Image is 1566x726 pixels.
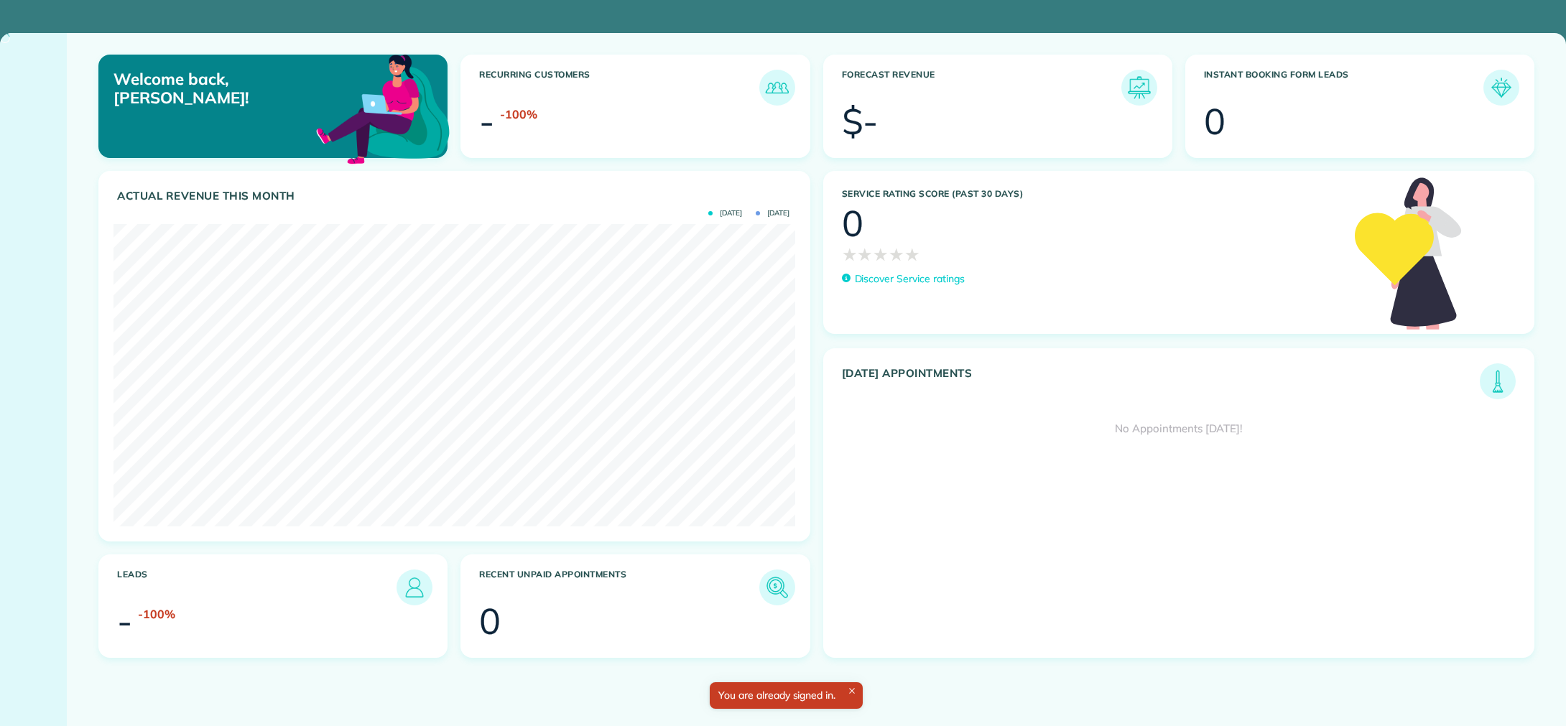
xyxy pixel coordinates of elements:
[842,189,1340,199] h3: Service Rating score (past 30 days)
[756,210,789,217] span: [DATE]
[857,241,873,267] span: ★
[479,103,494,139] div: -
[1487,73,1516,102] img: icon_form_leads-04211a6a04a5b2264e4ee56bc0799ec3eb69b7e499cbb523a139df1d13a81ae0.png
[479,603,501,639] div: 0
[842,367,1481,399] h3: [DATE] Appointments
[855,271,965,287] p: Discover Service ratings
[708,210,742,217] span: [DATE]
[710,682,863,709] div: You are already signed in.
[873,241,889,267] span: ★
[138,605,175,623] div: -100%
[1125,73,1154,102] img: icon_forecast_revenue-8c13a41c7ed35a8dcfafea3cbb826a0462acb37728057bba2d056411b612bbbe.png
[117,190,795,203] h3: Actual Revenue this month
[1483,367,1512,396] img: icon_todays_appointments-901f7ab196bb0bea1936b74009e4eb5ffbc2d2711fa7634e0d609ed5ef32b18b.png
[889,241,904,267] span: ★
[763,73,792,102] img: icon_recurring_customers-cf858462ba22bcd05b5a5880d41d6543d210077de5bb9ebc9590e49fd87d84ed.png
[500,106,537,123] div: -100%
[1204,70,1483,106] h3: Instant Booking Form Leads
[313,38,453,177] img: dashboard_welcome-42a62b7d889689a78055ac9021e634bf52bae3f8056760290aed330b23ab8690.png
[842,70,1121,106] h3: Forecast Revenue
[842,103,879,139] div: $-
[400,573,429,602] img: icon_leads-1bed01f49abd5b7fead27621c3d59655bb73ed531f8eeb49469d10e621d6b896.png
[842,205,863,241] div: 0
[1204,103,1226,139] div: 0
[904,241,920,267] span: ★
[479,569,759,605] h3: Recent unpaid appointments
[763,573,792,602] img: icon_unpaid_appointments-47b8ce3997adf2238b356f14209ab4cced10bd1f174958f3ca8f1d0dd7fffeee.png
[479,70,759,106] h3: Recurring Customers
[842,271,965,287] a: Discover Service ratings
[117,569,397,605] h3: Leads
[824,399,1534,459] div: No Appointments [DATE]!
[113,70,337,108] p: Welcome back, [PERSON_NAME]!
[117,603,132,639] div: -
[842,241,858,267] span: ★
